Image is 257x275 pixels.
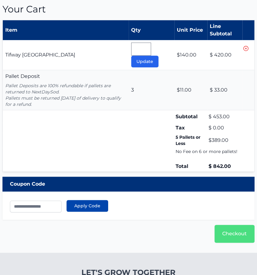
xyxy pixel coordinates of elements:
[174,70,208,110] td: $11.00
[174,110,208,123] td: Subtotal
[3,40,129,70] td: Tifway [GEOGRAPHIC_DATA]
[3,20,129,40] th: Item
[174,40,208,70] td: $140.00
[207,161,242,172] td: $ 842.00
[207,133,242,148] td: $389.00
[207,40,242,70] td: $ 420.00
[67,200,108,212] button: Apply Code
[129,70,174,110] td: 3
[207,110,242,123] td: $ 453.00
[5,83,126,107] p: Pallet Deposits are 100% refundable if pallets are returned to NextDaySod. Pallets must be return...
[176,148,241,155] p: No Fee on 6 or more pallets!
[3,70,129,110] td: Pallet Deposit
[214,225,255,243] a: Checkout
[131,56,158,67] button: Update
[129,20,174,40] th: Qty
[174,161,208,172] td: Total
[2,177,255,192] div: Coupon Code
[74,203,100,209] span: Apply Code
[207,123,242,133] td: $ 0.00
[174,20,208,40] th: Unit Price
[2,4,255,15] h1: Your Cart
[207,20,242,40] th: Line Subtotal
[174,123,208,133] td: Tax
[207,70,242,110] td: $ 33.00
[174,133,208,148] td: 5 Pallets or Less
